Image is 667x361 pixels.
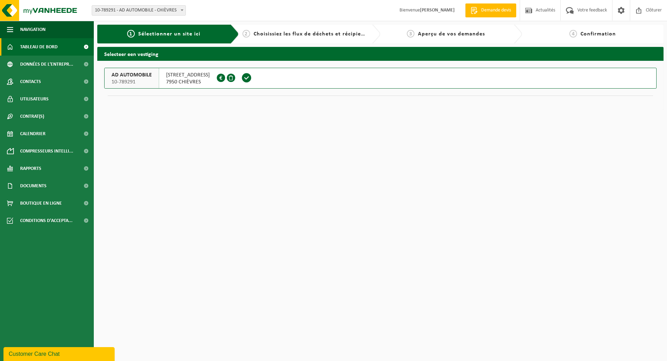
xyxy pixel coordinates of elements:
[20,142,73,160] span: Compresseurs intelli...
[92,5,186,16] span: 10-789291 - AD AUTOMOBILE - CHIÈVRES
[418,31,485,37] span: Aperçu de vos demandes
[97,47,664,60] h2: Selecteer een vestiging
[20,56,73,73] span: Données de l'entrepr...
[242,30,250,38] span: 2
[20,108,44,125] span: Contrat(s)
[20,177,47,195] span: Documents
[254,31,369,37] span: Choisissiez les flux de déchets et récipients
[20,195,62,212] span: Boutique en ligne
[407,30,414,38] span: 3
[420,8,455,13] strong: [PERSON_NAME]
[3,346,116,361] iframe: chat widget
[20,38,58,56] span: Tableau de bord
[138,31,200,37] span: Sélectionner un site ici
[92,6,186,15] span: 10-789291 - AD AUTOMOBILE - CHIÈVRES
[479,7,513,14] span: Demande devis
[569,30,577,38] span: 4
[20,212,73,229] span: Conditions d'accepta...
[104,68,657,89] button: AD AUTOMOBILE 10-789291 [STREET_ADDRESS]7950 CHIÈVRES
[580,31,616,37] span: Confirmation
[465,3,516,17] a: Demande devis
[20,21,46,38] span: Navigation
[20,73,41,90] span: Contacts
[112,72,152,79] span: AD AUTOMOBILE
[112,79,152,85] span: 10-789291
[20,125,46,142] span: Calendrier
[166,79,210,85] span: 7950 CHIÈVRES
[20,160,41,177] span: Rapports
[127,30,135,38] span: 1
[20,90,49,108] span: Utilisateurs
[166,72,210,79] span: [STREET_ADDRESS]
